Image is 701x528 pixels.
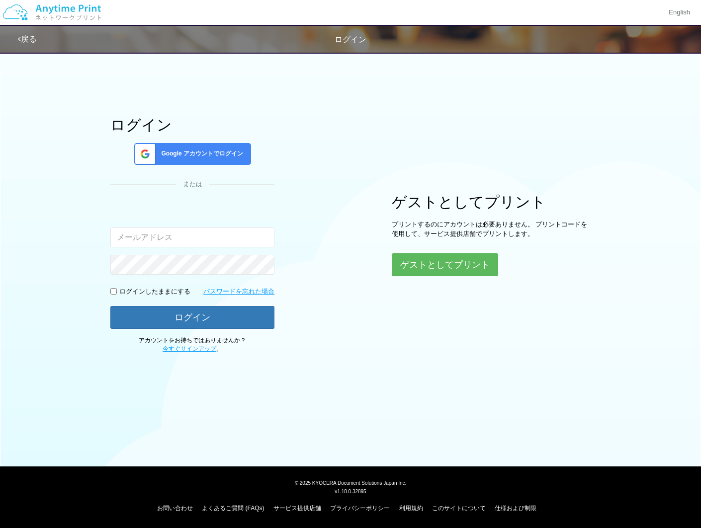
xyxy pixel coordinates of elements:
[330,505,390,512] a: プライバシーポリシー
[157,505,193,512] a: お問い合わせ
[163,345,216,352] a: 今すぐサインアップ
[399,505,423,512] a: 利用規約
[273,505,321,512] a: サービス提供店舗
[157,150,243,158] span: Google アカウントでログイン
[110,336,274,353] p: アカウントをお持ちではありませんか？
[110,117,274,133] h1: ログイン
[392,220,591,238] p: プリントするのにアカウントは必要ありません。 プリントコードを使用して、サービス提供店舗でプリントします。
[119,287,190,297] p: ログインしたままにする
[335,35,366,44] span: ログイン
[110,306,274,329] button: ログイン
[18,35,37,43] a: 戻る
[335,488,366,494] span: v1.18.0.32895
[295,479,407,486] span: © 2025 KYOCERA Document Solutions Japan Inc.
[110,227,274,247] input: メールアドレス
[163,345,222,352] span: 。
[202,505,264,512] a: よくあるご質問 (FAQs)
[203,287,274,297] a: パスワードを忘れた場合
[432,505,486,512] a: このサイトについて
[392,253,498,276] button: ゲストとしてプリント
[110,180,274,189] div: または
[392,194,591,210] h1: ゲストとしてプリント
[495,505,536,512] a: 仕様および制限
